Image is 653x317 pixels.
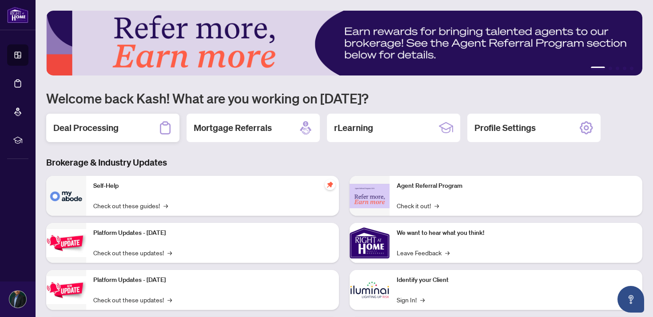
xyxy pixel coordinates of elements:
[397,228,635,238] p: We want to hear what you think!
[93,295,172,305] a: Check out these updates!→
[397,201,439,210] a: Check it out!→
[420,295,425,305] span: →
[93,228,332,238] p: Platform Updates - [DATE]
[609,67,612,70] button: 2
[445,248,450,258] span: →
[350,223,390,263] img: We want to hear what you think!
[93,181,332,191] p: Self-Help
[163,201,168,210] span: →
[46,176,86,216] img: Self-Help
[617,286,644,313] button: Open asap
[325,179,335,190] span: pushpin
[397,275,635,285] p: Identify your Client
[46,229,86,257] img: Platform Updates - July 21, 2025
[397,295,425,305] a: Sign In!→
[334,122,373,134] h2: rLearning
[591,67,605,70] button: 1
[9,291,26,308] img: Profile Icon
[397,248,450,258] a: Leave Feedback→
[350,270,390,310] img: Identify your Client
[93,275,332,285] p: Platform Updates - [DATE]
[616,67,619,70] button: 3
[46,276,86,304] img: Platform Updates - July 8, 2025
[167,295,172,305] span: →
[93,248,172,258] a: Check out these updates!→
[434,201,439,210] span: →
[194,122,272,134] h2: Mortgage Referrals
[474,122,536,134] h2: Profile Settings
[7,7,28,23] img: logo
[46,156,642,169] h3: Brokerage & Industry Updates
[350,184,390,208] img: Agent Referral Program
[46,90,642,107] h1: Welcome back Kash! What are you working on [DATE]?
[53,122,119,134] h2: Deal Processing
[46,11,642,75] img: Slide 0
[623,67,626,70] button: 4
[397,181,635,191] p: Agent Referral Program
[167,248,172,258] span: →
[630,67,633,70] button: 5
[93,201,168,210] a: Check out these guides!→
